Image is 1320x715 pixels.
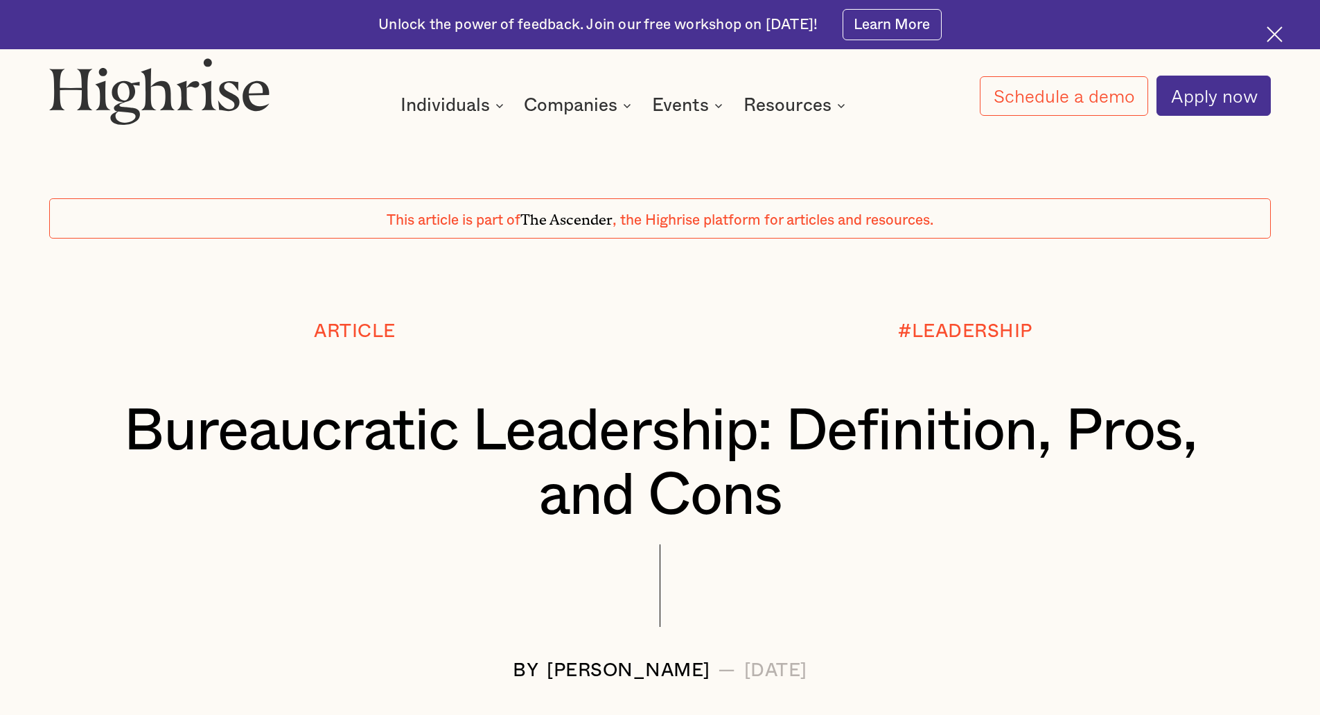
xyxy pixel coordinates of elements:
h1: Bureaucratic Leadership: Definition, Pros, and Cons [100,399,1220,529]
div: Article [314,321,396,341]
img: Highrise logo [49,58,270,124]
span: This article is part of [387,213,520,227]
div: Resources [743,97,850,114]
div: — [718,660,736,680]
div: Resources [743,97,831,114]
div: Unlock the power of feedback. Join our free workshop on [DATE]! [378,15,818,35]
a: Learn More [843,9,942,40]
a: Apply now [1156,76,1271,116]
div: Events [652,97,709,114]
div: Companies [524,97,617,114]
span: , the Highrise platform for articles and resources. [613,213,933,227]
a: Schedule a demo [980,76,1149,116]
div: BY [513,660,538,680]
span: The Ascender [520,207,613,225]
div: #LEADERSHIP [898,321,1032,341]
img: Cross icon [1267,26,1283,42]
div: Individuals [401,97,490,114]
div: Individuals [401,97,508,114]
div: [DATE] [744,660,807,680]
div: Events [652,97,727,114]
div: [PERSON_NAME] [547,660,710,680]
div: Companies [524,97,635,114]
